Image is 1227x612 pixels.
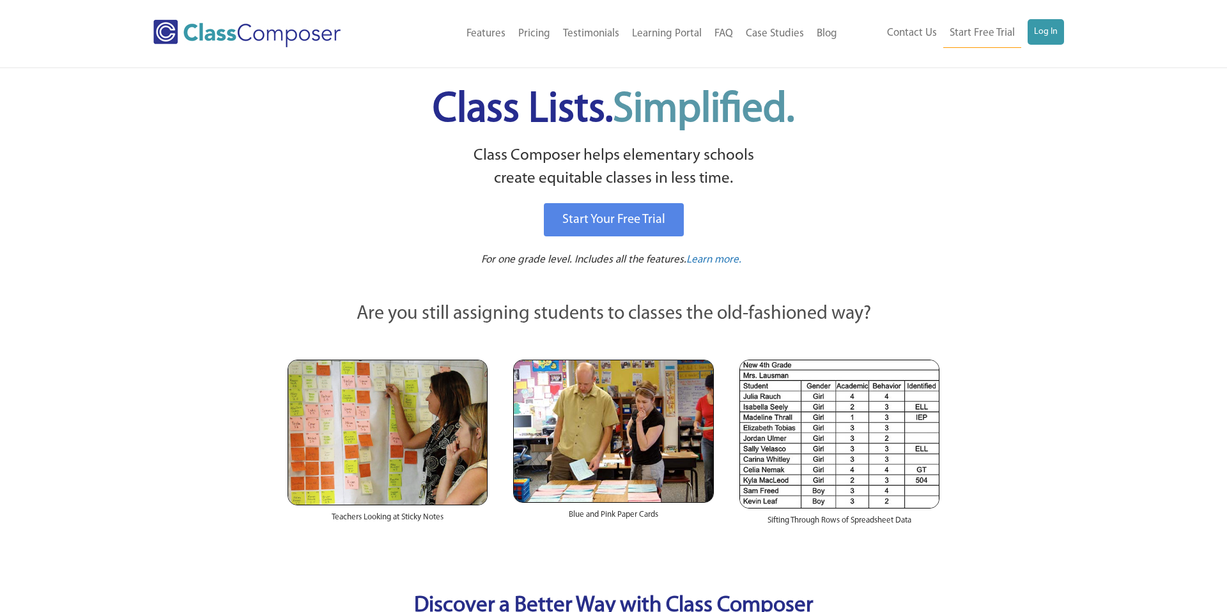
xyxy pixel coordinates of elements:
[286,144,941,191] p: Class Composer helps elementary schools create equitable classes in less time.
[686,254,741,265] span: Learn more.
[544,203,684,236] a: Start Your Free Trial
[810,20,844,48] a: Blog
[943,19,1021,48] a: Start Free Trial
[686,252,741,268] a: Learn more.
[739,509,939,539] div: Sifting Through Rows of Spreadsheet Data
[393,20,844,48] nav: Header Menu
[513,503,713,533] div: Blue and Pink Paper Cards
[1028,19,1064,45] a: Log In
[739,20,810,48] a: Case Studies
[460,20,512,48] a: Features
[739,360,939,509] img: Spreadsheets
[153,20,341,47] img: Class Composer
[288,360,488,505] img: Teachers Looking at Sticky Notes
[613,89,794,131] span: Simplified.
[512,20,557,48] a: Pricing
[844,19,1064,48] nav: Header Menu
[708,20,739,48] a: FAQ
[433,89,794,131] span: Class Lists.
[288,300,939,328] p: Are you still assigning students to classes the old-fashioned way?
[557,20,626,48] a: Testimonials
[562,213,665,226] span: Start Your Free Trial
[481,254,686,265] span: For one grade level. Includes all the features.
[626,20,708,48] a: Learning Portal
[513,360,713,502] img: Blue and Pink Paper Cards
[881,19,943,47] a: Contact Us
[288,505,488,536] div: Teachers Looking at Sticky Notes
